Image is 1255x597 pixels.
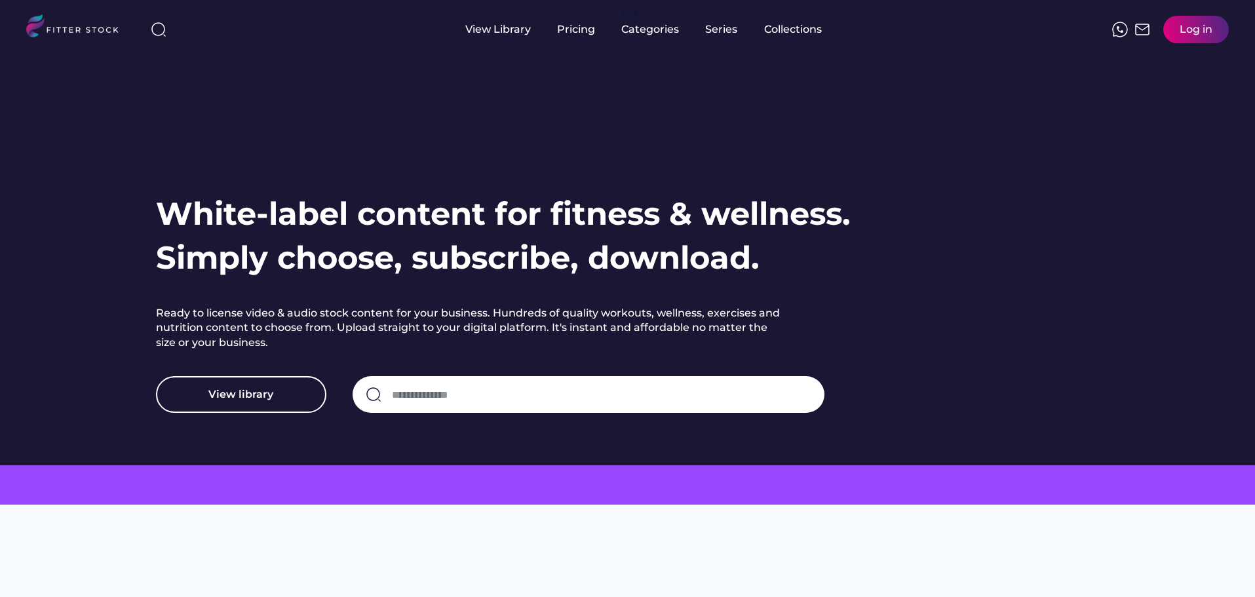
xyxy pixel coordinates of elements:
[156,376,326,413] button: View library
[621,22,679,37] div: Categories
[366,387,381,402] img: search-normal.svg
[26,14,130,41] img: LOGO.svg
[1180,22,1212,37] div: Log in
[156,192,851,280] h1: White-label content for fitness & wellness. Simply choose, subscribe, download.
[1112,22,1128,37] img: meteor-icons_whatsapp%20%281%29.svg
[621,7,638,20] div: fvck
[557,22,595,37] div: Pricing
[1134,22,1150,37] img: Frame%2051.svg
[156,306,785,350] h2: Ready to license video & audio stock content for your business. Hundreds of quality workouts, wel...
[764,22,822,37] div: Collections
[151,22,166,37] img: search-normal%203.svg
[465,22,531,37] div: View Library
[705,22,738,37] div: Series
